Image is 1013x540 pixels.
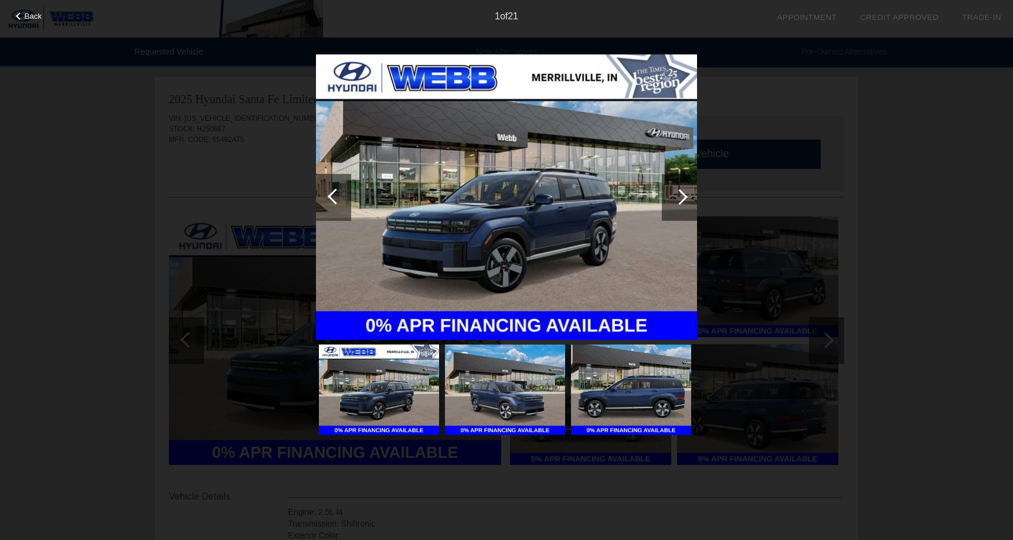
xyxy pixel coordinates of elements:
[445,345,565,435] img: 874ecb75-b910-4b4f-9a24-41af1a091a59.jpg
[508,11,518,21] span: 21
[495,11,500,21] span: 1
[777,13,837,22] a: Appointment
[25,12,42,21] span: Back
[319,345,439,435] img: 9852b978-26fc-4f42-9be6-c50604e5e921.jpg
[860,13,939,22] a: Credit Approved
[571,345,691,435] img: 7f5518dd-8acf-44db-b095-8554e81ff497.jpg
[962,13,1001,22] a: Trade-In
[316,54,697,340] img: 9852b978-26fc-4f42-9be6-c50604e5e921.jpg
